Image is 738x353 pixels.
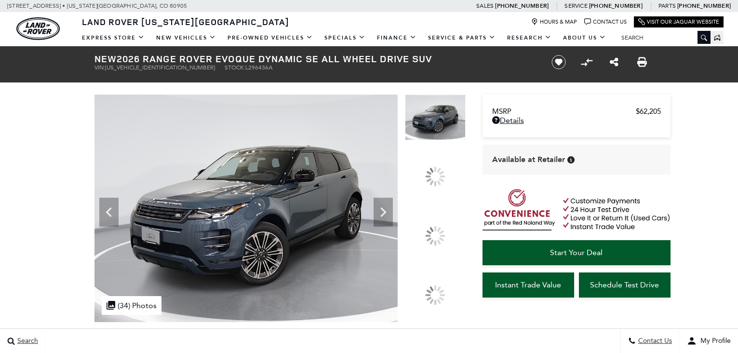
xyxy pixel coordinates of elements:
a: Finance [371,29,422,46]
span: Parts [658,2,676,9]
span: $62,205 [636,107,661,116]
span: Schedule Test Drive [590,280,659,289]
strong: New [94,52,117,65]
span: Instant Trade Value [495,280,561,289]
input: Search [614,32,711,43]
h1: 2026 Range Rover Evoque Dynamic SE All Wheel Drive SUV [94,54,536,64]
img: Land Rover [16,17,60,40]
a: New Vehicles [150,29,222,46]
a: [PHONE_NUMBER] [677,2,731,10]
div: (34) Photos [102,296,161,315]
span: [US_VEHICLE_IDENTIFICATION_NUMBER] [105,64,215,71]
span: Start Your Deal [550,248,603,257]
span: Service [564,2,587,9]
a: [STREET_ADDRESS] • [US_STATE][GEOGRAPHIC_DATA], CO 80905 [7,2,187,9]
a: Instant Trade Value [483,272,574,298]
span: L296436A [245,64,272,71]
div: Vehicle is in stock and ready for immediate delivery. Due to demand, availability is subject to c... [567,156,575,163]
a: land-rover [16,17,60,40]
a: Visit Our Jaguar Website [638,18,719,26]
a: Land Rover [US_STATE][GEOGRAPHIC_DATA] [76,16,295,27]
a: EXPRESS STORE [76,29,150,46]
a: About Us [557,29,612,46]
a: Schedule Test Drive [579,272,671,298]
a: Service & Parts [422,29,501,46]
a: Print this New 2026 Range Rover Evoque Dynamic SE All Wheel Drive SUV [637,56,647,68]
a: [PHONE_NUMBER] [495,2,549,10]
img: New 2026 Tribeca Blue LAND ROVER Dynamic SE image 1 [94,95,398,322]
span: Land Rover [US_STATE][GEOGRAPHIC_DATA] [82,16,289,27]
nav: Main Navigation [76,29,612,46]
a: Research [501,29,557,46]
span: Search [15,337,38,345]
a: Pre-Owned Vehicles [222,29,319,46]
span: My Profile [697,337,731,345]
button: Save vehicle [548,54,569,70]
a: MSRP $62,205 [492,107,661,116]
span: Contact Us [636,337,672,345]
a: [PHONE_NUMBER] [589,2,643,10]
a: Details [492,116,661,125]
span: MSRP [492,107,636,116]
span: Sales [476,2,494,9]
span: Stock: [225,64,245,71]
button: user-profile-menu [680,329,738,353]
a: Share this New 2026 Range Rover Evoque Dynamic SE All Wheel Drive SUV [610,56,618,68]
span: VIN: [94,64,105,71]
span: Available at Retailer [492,154,565,165]
button: Compare vehicle [579,55,594,69]
a: Start Your Deal [483,240,671,265]
a: Hours & Map [531,18,577,26]
a: Specials [319,29,371,46]
a: Contact Us [584,18,627,26]
img: New 2026 Tribeca Blue LAND ROVER Dynamic SE image 1 [405,95,466,140]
